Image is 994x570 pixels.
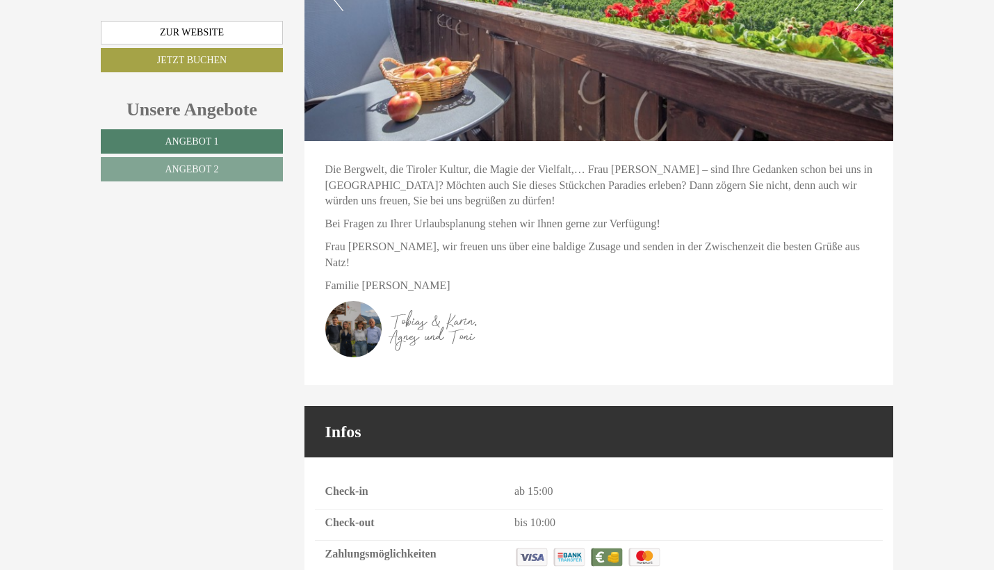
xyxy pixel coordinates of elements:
[552,546,587,568] img: Banküberweisung
[504,515,883,531] div: bis 10:00
[504,484,883,500] div: ab 15:00
[325,301,535,357] img: image
[514,546,549,568] img: Visa
[325,515,375,531] label: Check-out
[589,546,624,568] img: Barzahlung
[304,406,894,457] div: Infos
[101,97,283,122] div: Unsere Angebote
[325,216,873,232] p: Bei Fragen zu Ihrer Urlaubsplanung stehen wir Ihnen gerne zur Verfügung!
[325,162,873,210] p: Die Bergwelt, die Tiroler Kultur, die Magie der Vielfalt,… Frau [PERSON_NAME] – sind Ihre Gedanke...
[325,278,873,294] p: Familie [PERSON_NAME]
[165,164,218,174] span: Angebot 2
[325,546,437,562] label: Zahlungsmöglichkeiten
[165,136,218,147] span: Angebot 1
[101,48,283,72] a: Jetzt buchen
[325,239,873,271] p: Frau [PERSON_NAME], wir freuen uns über eine baldige Zusage und senden in der Zwischenzeit die be...
[325,484,368,500] label: Check-in
[627,546,662,568] img: Maestro
[101,21,283,44] a: Zur Website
